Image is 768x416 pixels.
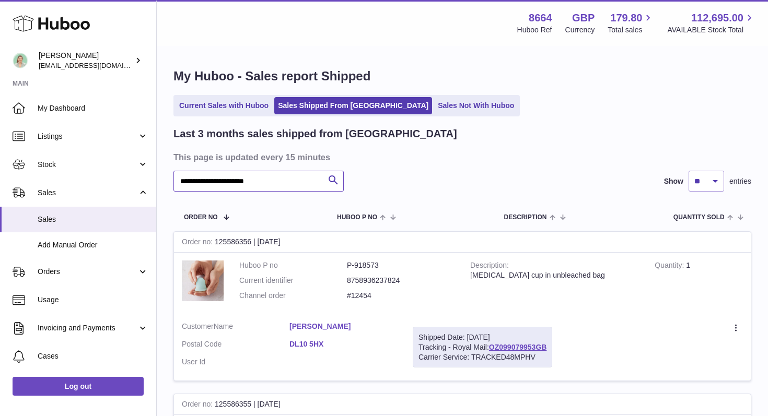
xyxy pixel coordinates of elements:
span: entries [729,176,751,186]
span: 112,695.00 [691,11,743,25]
td: 1 [647,253,751,314]
span: Huboo P no [337,214,377,221]
dt: Current identifier [239,276,347,286]
span: AVAILABLE Stock Total [667,25,755,35]
span: Description [504,214,546,221]
span: Quantity Sold [673,214,725,221]
strong: Order no [182,400,215,411]
a: DL10 5HX [289,339,397,349]
dd: P-918573 [347,260,455,270]
a: Sales Not With Huboo [434,97,518,114]
div: [PERSON_NAME] [39,51,133,70]
span: Sales [38,188,137,198]
span: My Dashboard [38,103,148,113]
span: Total sales [608,25,654,35]
dt: Postal Code [182,339,289,352]
div: 125586355 | [DATE] [174,394,751,415]
h1: My Huboo - Sales report Shipped [173,68,751,85]
a: Sales Shipped From [GEOGRAPHIC_DATA] [274,97,432,114]
dt: Name [182,322,289,334]
dd: #12454 [347,291,455,301]
img: hello@thefacialcuppingexpert.com [13,53,28,68]
strong: Quantity [655,261,686,272]
span: Cases [38,351,148,361]
div: Huboo Ref [517,25,552,35]
span: Order No [184,214,218,221]
span: Add Manual Order [38,240,148,250]
label: Show [664,176,683,186]
a: Current Sales with Huboo [176,97,272,114]
span: Sales [38,215,148,224]
a: [PERSON_NAME] [289,322,397,331]
img: 86641712261596.png [182,260,224,301]
a: Log out [13,377,144,396]
div: Carrier Service: TRACKED48MPHV [418,352,546,362]
span: Customer [182,322,214,330]
h3: This page is updated every 15 minutes [173,151,749,163]
span: Usage [38,295,148,305]
div: Shipped Date: [DATE] [418,332,546,342]
div: Tracking - Royal Mail: [413,327,552,368]
h2: Last 3 months sales shipped from [GEOGRAPHIC_DATA] [173,127,457,141]
dt: Channel order [239,291,347,301]
a: OZ099079953GB [489,343,547,351]
dt: Huboo P no [239,260,347,270]
div: 125586356 | [DATE] [174,232,751,253]
div: [MEDICAL_DATA] cup in unbleached bag [470,270,639,280]
dt: User Id [182,357,289,367]
strong: Order no [182,237,215,248]
strong: Description [470,261,509,272]
dd: 8758936237824 [347,276,455,286]
span: Invoicing and Payments [38,323,137,333]
span: Stock [38,160,137,170]
span: [EMAIL_ADDRESS][DOMAIN_NAME] [39,61,154,69]
a: 179.80 Total sales [608,11,654,35]
strong: GBP [572,11,595,25]
span: Orders [38,267,137,277]
span: 179.80 [610,11,642,25]
div: Currency [565,25,595,35]
span: Listings [38,132,137,141]
strong: 8664 [529,11,552,25]
a: 112,695.00 AVAILABLE Stock Total [667,11,755,35]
